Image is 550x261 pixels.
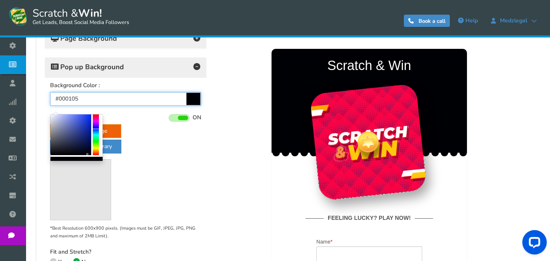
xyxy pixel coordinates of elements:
[50,114,102,122] label: Background Image :
[516,227,550,261] iframe: LiveChat chat widget
[8,6,28,26] img: Scratch and Win
[51,61,200,73] h4: Pop up Background
[496,18,531,24] span: Medzlegal
[111,185,202,194] strong: FEELING LUCKY? PLAY NOW!
[454,14,482,27] a: Help
[51,35,117,43] span: Page Background
[404,15,450,27] a: Book a call
[51,33,200,44] h4: Page Background
[78,6,102,20] strong: Win!
[50,225,195,239] small: *Best Resolution 600x900 pixels. (Images must be GIF, JPEG, JPG, PNG and maximum of 2MB Limit).
[67,24,246,50] h4: Scratch & Win
[50,82,100,90] label: Background Color :
[465,17,478,24] span: Help
[193,114,201,122] span: ON
[28,6,129,26] span: Scratch &
[103,241,119,252] label: Email
[33,20,129,26] small: Get Leads, Boost Social Media Followers
[51,63,124,71] span: Pop up Background
[103,206,120,218] label: Name
[50,248,91,256] label: Fit and Stretch?
[419,18,445,25] span: Book a call
[8,6,129,26] a: Scratch &Win! Get Leads, Boost Social Media Followers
